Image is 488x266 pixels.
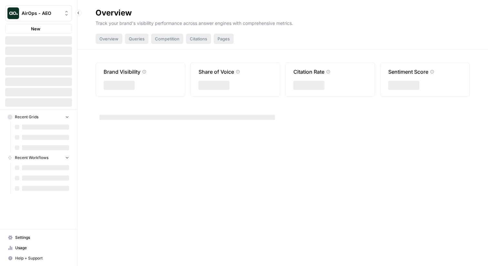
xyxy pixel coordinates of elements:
[5,112,72,122] button: Recent Grids
[104,68,140,76] p: Brand Visibility
[96,18,470,27] p: Track your brand's visibility performance across answer engines with comprehensive metrics.
[15,114,38,120] span: Recent Grids
[186,34,211,44] div: Citations
[293,68,324,76] p: Citation Rate
[5,232,72,243] a: Settings
[214,34,234,44] div: Pages
[22,10,61,16] span: AirOps - AEO
[5,24,72,34] button: New
[198,68,234,76] p: Share of Voice
[125,34,148,44] div: Queries
[5,253,72,263] button: Help + Support
[388,68,428,76] p: Sentiment Score
[5,243,72,253] a: Usage
[151,34,183,44] div: Competition
[5,153,72,163] button: Recent Workflows
[31,26,40,32] span: New
[15,255,69,261] span: Help + Support
[96,34,122,44] div: Overview
[5,5,72,21] button: Workspace: AirOps - AEO
[15,235,69,240] span: Settings
[15,155,48,161] span: Recent Workflows
[96,8,132,18] div: Overview
[15,245,69,251] span: Usage
[7,7,19,19] img: AirOps - AEO Logo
